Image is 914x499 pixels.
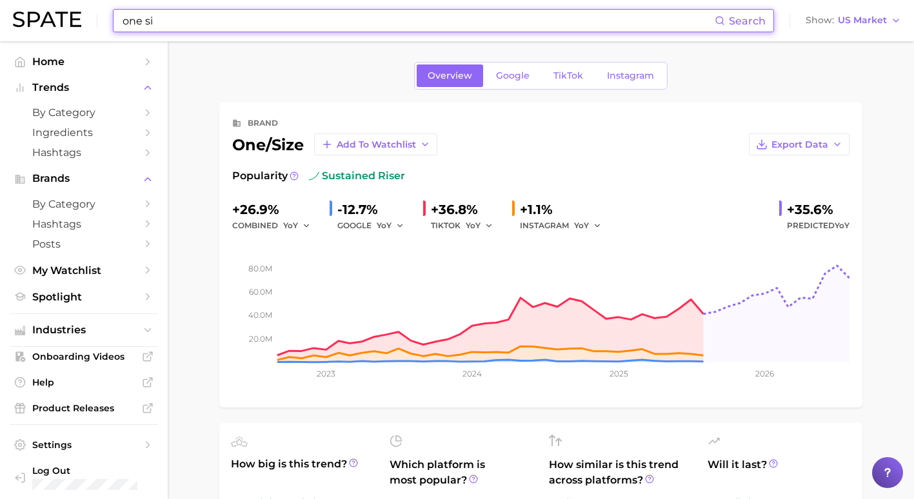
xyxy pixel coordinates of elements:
[248,115,278,131] div: brand
[466,218,493,233] button: YoY
[121,10,715,32] input: Search here for a brand, industry, or ingredient
[32,351,135,362] span: Onboarding Videos
[802,12,904,29] button: ShowUS Market
[13,12,81,27] img: SPATE
[309,168,405,184] span: sustained riser
[231,456,374,488] span: How big is this trend?
[835,220,849,230] span: YoY
[10,234,157,254] a: Posts
[32,198,135,210] span: by Category
[10,373,157,392] a: Help
[337,139,416,150] span: Add to Watchlist
[32,291,135,303] span: Spotlight
[10,347,157,366] a: Onboarding Videos
[32,55,135,68] span: Home
[553,70,583,81] span: TikTok
[520,218,610,233] div: INSTAGRAM
[596,64,665,87] a: Instagram
[749,133,849,155] button: Export Data
[574,220,589,231] span: YoY
[431,218,502,233] div: TIKTOK
[337,199,413,220] div: -12.7%
[428,70,472,81] span: Overview
[32,146,135,159] span: Hashtags
[232,133,437,155] div: one/size
[232,199,319,220] div: +26.9%
[574,218,602,233] button: YoY
[10,287,157,307] a: Spotlight
[232,218,319,233] div: combined
[10,461,157,494] a: Log out. Currently logged in with e-mail sbetzler@estee.com.
[232,168,288,184] span: Popularity
[32,264,135,277] span: My Watchlist
[10,78,157,97] button: Trends
[32,439,135,451] span: Settings
[610,369,628,378] tspan: 2025
[549,457,692,488] span: How similar is this trend across platforms?
[10,398,157,418] a: Product Releases
[10,122,157,142] a: Ingredients
[32,465,147,476] span: Log Out
[806,17,834,24] span: Show
[10,214,157,234] a: Hashtags
[520,199,610,220] div: +1.1%
[314,133,437,155] button: Add to Watchlist
[787,199,849,220] div: +35.6%
[337,218,413,233] div: GOOGLE
[283,220,298,231] span: YoY
[431,199,502,220] div: +36.8%
[10,142,157,162] a: Hashtags
[771,139,828,150] span: Export Data
[485,64,541,87] a: Google
[496,70,530,81] span: Google
[317,369,335,378] tspan: 2023
[10,320,157,340] button: Industries
[32,106,135,119] span: by Category
[607,70,654,81] span: Instagram
[32,377,135,388] span: Help
[32,126,135,139] span: Ingredients
[462,369,482,378] tspan: 2024
[787,218,849,233] span: Predicted
[708,457,851,488] span: Will it last?
[755,369,774,378] tspan: 2026
[10,52,157,72] a: Home
[32,324,135,336] span: Industries
[10,169,157,188] button: Brands
[729,15,766,27] span: Search
[10,435,157,455] a: Settings
[32,218,135,230] span: Hashtags
[838,17,887,24] span: US Market
[466,220,481,231] span: YoY
[32,82,135,93] span: Trends
[542,64,594,87] a: TikTok
[417,64,483,87] a: Overview
[10,103,157,122] a: by Category
[32,238,135,250] span: Posts
[32,173,135,184] span: Brands
[283,218,311,233] button: YoY
[377,218,404,233] button: YoY
[10,260,157,280] a: My Watchlist
[32,402,135,414] span: Product Releases
[377,220,392,231] span: YoY
[10,194,157,214] a: by Category
[309,171,319,181] img: sustained riser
